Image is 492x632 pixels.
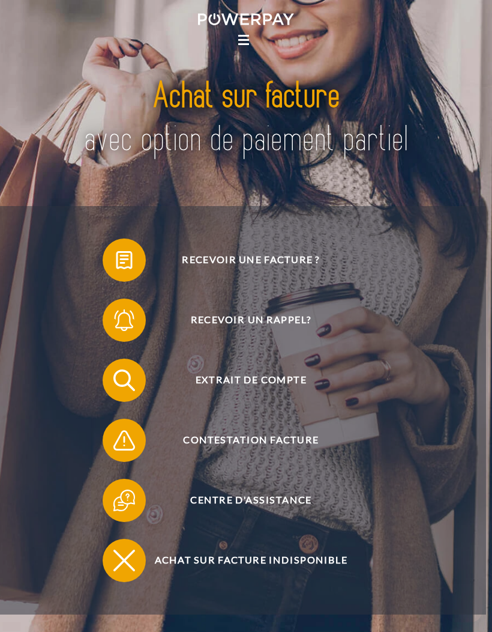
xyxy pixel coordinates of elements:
[198,13,295,25] img: logo-powerpay-white.svg
[119,479,383,522] span: Centre d'assistance
[87,296,399,344] a: Recevoir un rappel?
[87,356,399,404] a: Extrait de compte
[111,427,138,454] img: qb_warning.svg
[87,416,399,464] a: Contestation Facture
[103,479,383,522] button: Centre d'assistance
[119,539,383,582] span: Achat sur facture indisponible
[119,419,383,462] span: Contestation Facture
[111,246,138,273] img: qb_bill.svg
[111,366,138,393] img: qb_search.svg
[111,306,138,333] img: qb_bell.svg
[111,547,138,574] img: qb_close.svg
[119,299,383,342] span: Recevoir un rappel?
[87,476,399,524] a: Centre d'assistance
[103,359,383,402] button: Extrait de compte
[103,239,383,282] button: Recevoir une facture ?
[119,239,383,282] span: Recevoir une facture ?
[103,299,383,342] button: Recevoir un rappel?
[87,536,399,585] a: Achat sur facture indisponible
[103,419,383,462] button: Contestation Facture
[119,359,383,402] span: Extrait de compte
[111,487,138,514] img: qb_help.svg
[77,63,415,173] img: title-powerpay_fr.svg
[87,236,399,284] a: Recevoir une facture ?
[444,584,482,622] iframe: Bouton de lancement de la fenêtre de messagerie
[103,539,383,582] button: Achat sur facture indisponible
